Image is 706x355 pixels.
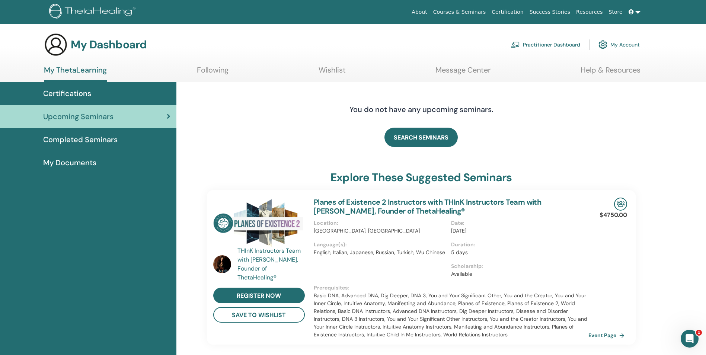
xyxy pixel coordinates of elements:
span: register now [237,292,281,300]
img: default.jpg [213,255,231,273]
a: THInK Instructors Team with [PERSON_NAME], Founder of ThetaHealing® [237,246,306,282]
span: SEARCH SEMINARS [394,134,448,141]
a: Courses & Seminars [430,5,489,19]
a: Help & Resources [581,65,640,80]
a: Practitioner Dashboard [511,36,580,53]
a: Event Page [588,330,627,341]
span: My Documents [43,157,96,168]
p: Available [451,270,584,278]
p: [DATE] [451,227,584,235]
a: SEARCH SEMINARS [384,128,458,147]
p: English, Italian, Japanese, Russian, Turkish, Wu Chinese [314,249,447,256]
p: Language(s) : [314,241,447,249]
h3: My Dashboard [71,38,147,51]
a: Message Center [435,65,491,80]
p: [GEOGRAPHIC_DATA], [GEOGRAPHIC_DATA] [314,227,447,235]
span: Upcoming Seminars [43,111,114,122]
img: generic-user-icon.jpg [44,33,68,57]
img: In-Person Seminar [614,198,627,211]
p: 5 days [451,249,584,256]
a: Wishlist [319,65,346,80]
p: $4750.00 [600,211,627,220]
a: My Account [598,36,640,53]
p: Scholarship : [451,262,584,270]
a: My ThetaLearning [44,65,107,82]
h3: explore these suggested seminars [330,171,512,184]
a: Resources [573,5,606,19]
img: cog.svg [598,38,607,51]
h4: You do not have any upcoming seminars. [304,105,539,114]
span: Completed Seminars [43,134,118,145]
a: Store [606,5,626,19]
p: Location : [314,219,447,227]
span: Certifications [43,88,91,99]
img: logo.png [49,4,138,20]
img: chalkboard-teacher.svg [511,41,520,48]
img: Planes of Existence 2 Instructors [213,198,305,249]
p: Duration : [451,241,584,249]
button: save to wishlist [213,307,305,323]
a: register now [213,288,305,303]
p: Prerequisites : [314,284,588,292]
p: Date : [451,219,584,227]
a: Certification [489,5,526,19]
a: Planes of Existence 2 Instructors with THInK Instructors Team with [PERSON_NAME], Founder of Thet... [314,197,542,216]
span: 1 [696,330,702,336]
a: Success Stories [527,5,573,19]
a: About [409,5,430,19]
p: Basic DNA, Advanced DNA, Dig Deeper, DNA 3, You and Your Significant Other, You and the Creator, ... [314,292,588,339]
a: Following [197,65,229,80]
iframe: Intercom live chat [681,330,699,348]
